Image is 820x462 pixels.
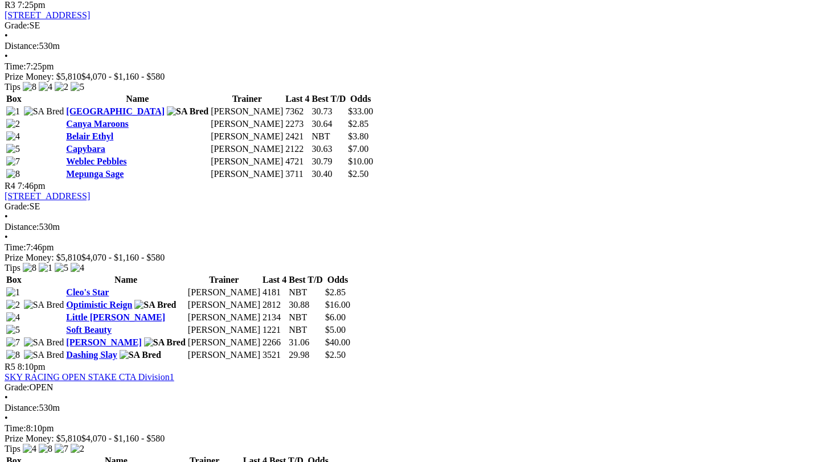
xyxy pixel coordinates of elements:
span: Grade: [5,201,30,211]
td: [PERSON_NAME] [210,131,284,142]
img: 2 [55,82,68,92]
td: NBT [288,324,323,336]
img: SA Bred [144,337,186,348]
span: Time: [5,423,26,433]
td: 3711 [285,168,310,180]
div: Prize Money: $5,810 [5,72,815,82]
a: Canya Maroons [66,119,129,129]
a: Soft Beauty [66,325,112,335]
div: 530m [5,222,815,232]
span: Distance: [5,403,39,412]
a: Capybara [66,144,105,154]
span: • [5,393,8,402]
td: 2273 [285,118,310,130]
div: 530m [5,403,815,413]
span: Distance: [5,222,39,232]
img: 7 [6,156,20,167]
span: Grade: [5,382,30,392]
td: 30.79 [311,156,347,167]
td: 30.63 [311,143,347,155]
td: 1221 [262,324,287,336]
img: 4 [6,312,20,323]
th: Odds [347,93,374,105]
img: 1 [6,287,20,298]
img: 4 [23,444,36,454]
td: [PERSON_NAME] [187,324,261,336]
td: 2812 [262,299,287,311]
span: $3.80 [348,131,368,141]
img: 2 [71,444,84,454]
th: Name [65,93,209,105]
img: SA Bred [134,300,176,310]
th: Last 4 [262,274,287,286]
span: $2.50 [325,350,346,360]
img: SA Bred [24,106,64,117]
span: $2.50 [348,169,368,179]
td: [PERSON_NAME] [187,337,261,348]
a: Optimistic Reign [66,300,132,310]
div: 530m [5,41,815,51]
img: 5 [55,263,68,273]
td: NBT [311,131,347,142]
img: 4 [6,131,20,142]
img: 8 [23,263,36,273]
img: 8 [39,444,52,454]
td: 30.64 [311,118,347,130]
span: $5.00 [325,325,346,335]
a: Little [PERSON_NAME] [66,312,165,322]
span: Tips [5,263,20,273]
a: [STREET_ADDRESS] [5,10,90,20]
span: $6.00 [325,312,346,322]
a: [STREET_ADDRESS] [5,191,90,201]
img: SA Bred [24,337,64,348]
a: [PERSON_NAME] [66,337,141,347]
span: $2.85 [325,287,346,297]
td: NBT [288,287,323,298]
td: 30.40 [311,168,347,180]
td: 3521 [262,349,287,361]
span: $2.85 [348,119,368,129]
div: SE [5,20,815,31]
td: 2122 [285,143,310,155]
img: SA Bred [120,350,161,360]
td: 29.98 [288,349,323,361]
img: 1 [6,106,20,117]
td: 4181 [262,287,287,298]
span: $40.00 [325,337,350,347]
td: [PERSON_NAME] [210,106,284,117]
img: SA Bred [167,106,208,117]
span: Tips [5,82,20,92]
img: 7 [6,337,20,348]
span: • [5,413,8,423]
span: Time: [5,61,26,71]
td: NBT [288,312,323,323]
td: 2266 [262,337,287,348]
span: Time: [5,242,26,252]
img: 5 [71,82,84,92]
div: 7:25pm [5,61,815,72]
span: $10.00 [348,156,373,166]
span: Box [6,94,22,104]
a: SKY RACING OPEN STAKE CTA Division1 [5,372,174,382]
img: 5 [6,144,20,154]
th: Name [65,274,186,286]
a: Dashing Slay [66,350,117,360]
td: [PERSON_NAME] [210,156,284,167]
td: [PERSON_NAME] [210,118,284,130]
td: 31.06 [288,337,323,348]
span: 7:46pm [18,181,46,191]
div: Prize Money: $5,810 [5,253,815,263]
span: $33.00 [348,106,373,116]
span: Tips [5,444,20,453]
a: Cleo's Star [66,287,109,297]
th: Trainer [187,274,261,286]
span: Distance: [5,41,39,51]
img: SA Bred [24,300,64,310]
img: 8 [23,82,36,92]
span: $7.00 [348,144,368,154]
th: Last 4 [285,93,310,105]
td: 7362 [285,106,310,117]
span: Grade: [5,20,30,30]
span: • [5,212,8,221]
div: Prize Money: $5,810 [5,434,815,444]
